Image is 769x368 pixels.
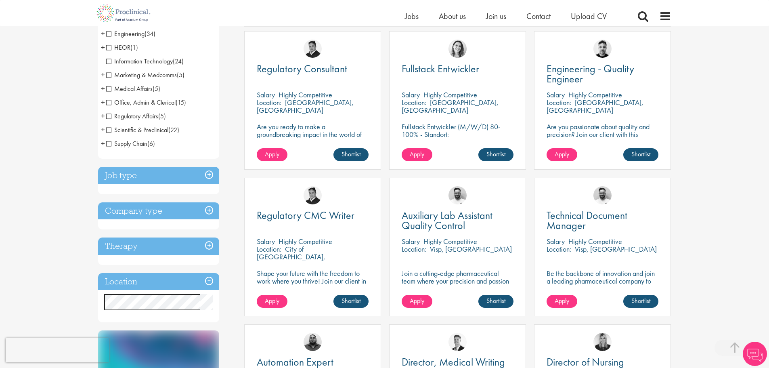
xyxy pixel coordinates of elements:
[547,208,627,232] span: Technical Document Manager
[101,96,105,108] span: +
[101,41,105,53] span: +
[448,40,467,58] img: Nur Ergiydiren
[147,139,155,148] span: (6)
[410,297,424,305] span: Apply
[176,98,186,107] span: (15)
[448,333,467,351] img: George Watson
[333,148,369,161] a: Shortlist
[402,98,426,107] span: Location:
[257,148,287,161] a: Apply
[526,11,551,21] a: Contact
[402,64,513,74] a: Fullstack Entwickler
[478,148,513,161] a: Shortlist
[439,11,466,21] a: About us
[402,123,513,161] p: Fullstack Entwickler (M/W/D) 80-100% - Standort: [GEOGRAPHIC_DATA], [GEOGRAPHIC_DATA] - Arbeitsze...
[257,64,369,74] a: Regulatory Consultant
[98,273,219,290] h3: Location
[257,295,287,308] a: Apply
[6,338,109,362] iframe: reCAPTCHA
[257,98,354,115] p: [GEOGRAPHIC_DATA], [GEOGRAPHIC_DATA]
[555,150,569,158] span: Apply
[98,238,219,255] h3: Therapy
[106,57,184,65] span: Information Technology
[402,98,499,115] p: [GEOGRAPHIC_DATA], [GEOGRAPHIC_DATA]
[101,137,105,149] span: +
[304,186,322,204] img: Peter Duvall
[571,11,607,21] a: Upload CV
[106,84,153,93] span: Medical Affairs
[547,64,658,84] a: Engineering - Quality Engineer
[547,357,658,367] a: Director of Nursing
[547,62,634,86] span: Engineering - Quality Engineer
[106,126,168,134] span: Scientific & Preclinical
[402,90,420,99] span: Salary
[402,244,426,254] span: Location:
[279,237,332,246] p: Highly Competitive
[410,150,424,158] span: Apply
[478,295,513,308] a: Shortlist
[402,148,432,161] a: Apply
[547,210,658,231] a: Technical Document Manager
[101,110,105,122] span: +
[106,43,138,52] span: HEOR
[304,40,322,58] img: Peter Duvall
[168,126,179,134] span: (22)
[402,210,513,231] a: Auxiliary Lab Assistant Quality Control
[486,11,506,21] span: Join us
[257,269,369,292] p: Shape your future with the freedom to work where you thrive! Join our client in this fully remote...
[623,148,658,161] a: Shortlist
[106,139,155,148] span: Supply Chain
[547,269,658,300] p: Be the backbone of innovation and join a leading pharmaceutical company to help keep life-changin...
[257,357,369,367] a: Automation Expert
[173,57,184,65] span: (24)
[593,186,612,204] img: Emile De Beer
[402,357,513,367] a: Director, Medical Writing
[402,269,513,300] p: Join a cutting-edge pharmaceutical team where your precision and passion for quality will help sh...
[593,40,612,58] a: Dean Fisher
[423,237,477,246] p: Highly Competitive
[257,62,347,76] span: Regulatory Consultant
[555,297,569,305] span: Apply
[98,202,219,220] h3: Company type
[547,237,565,246] span: Salary
[430,244,512,254] p: Visp, [GEOGRAPHIC_DATA]
[158,112,166,120] span: (5)
[106,126,179,134] span: Scientific & Preclinical
[106,139,147,148] span: Supply Chain
[98,167,219,184] h3: Job type
[279,90,332,99] p: Highly Competitive
[547,98,643,115] p: [GEOGRAPHIC_DATA], [GEOGRAPHIC_DATA]
[106,98,186,107] span: Office, Admin & Clerical
[257,208,354,222] span: Regulatory CMC Writer
[106,43,130,52] span: HEOR
[575,244,657,254] p: Visp, [GEOGRAPHIC_DATA]
[593,333,612,351] img: Janelle Jones
[106,84,160,93] span: Medical Affairs
[130,43,138,52] span: (1)
[101,27,105,40] span: +
[402,237,420,246] span: Salary
[106,112,166,120] span: Regulatory Affairs
[106,71,177,79] span: Marketing & Medcomms
[101,124,105,136] span: +
[106,71,184,79] span: Marketing & Medcomms
[257,244,325,269] p: City of [GEOGRAPHIC_DATA], [GEOGRAPHIC_DATA]
[101,69,105,81] span: +
[423,90,477,99] p: Highly Competitive
[257,237,275,246] span: Salary
[257,244,281,254] span: Location:
[547,244,571,254] span: Location:
[448,186,467,204] img: Emile De Beer
[106,112,158,120] span: Regulatory Affairs
[405,11,419,21] a: Jobs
